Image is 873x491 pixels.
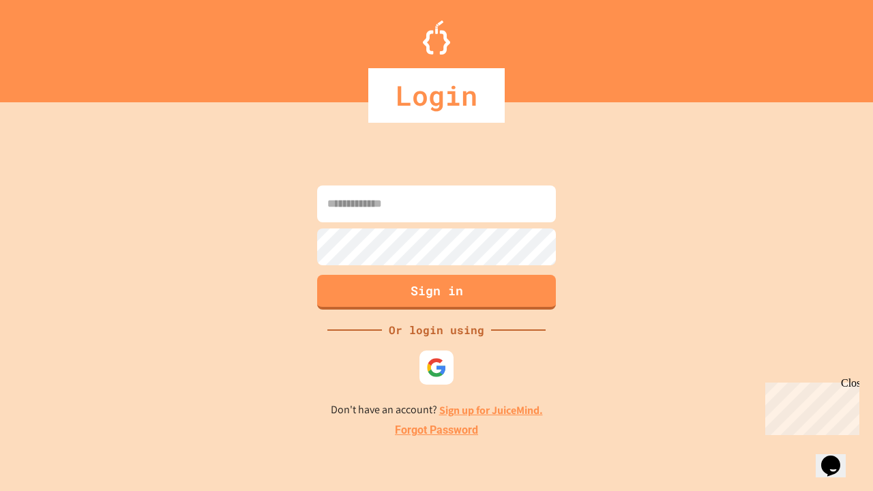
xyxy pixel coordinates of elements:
img: google-icon.svg [426,357,447,378]
div: Chat with us now!Close [5,5,94,87]
iframe: chat widget [760,377,859,435]
button: Sign in [317,275,556,310]
a: Forgot Password [395,422,478,438]
iframe: chat widget [816,436,859,477]
div: Login [368,68,505,123]
img: Logo.svg [423,20,450,55]
div: Or login using [382,322,491,338]
a: Sign up for JuiceMind. [439,403,543,417]
p: Don't have an account? [331,402,543,419]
